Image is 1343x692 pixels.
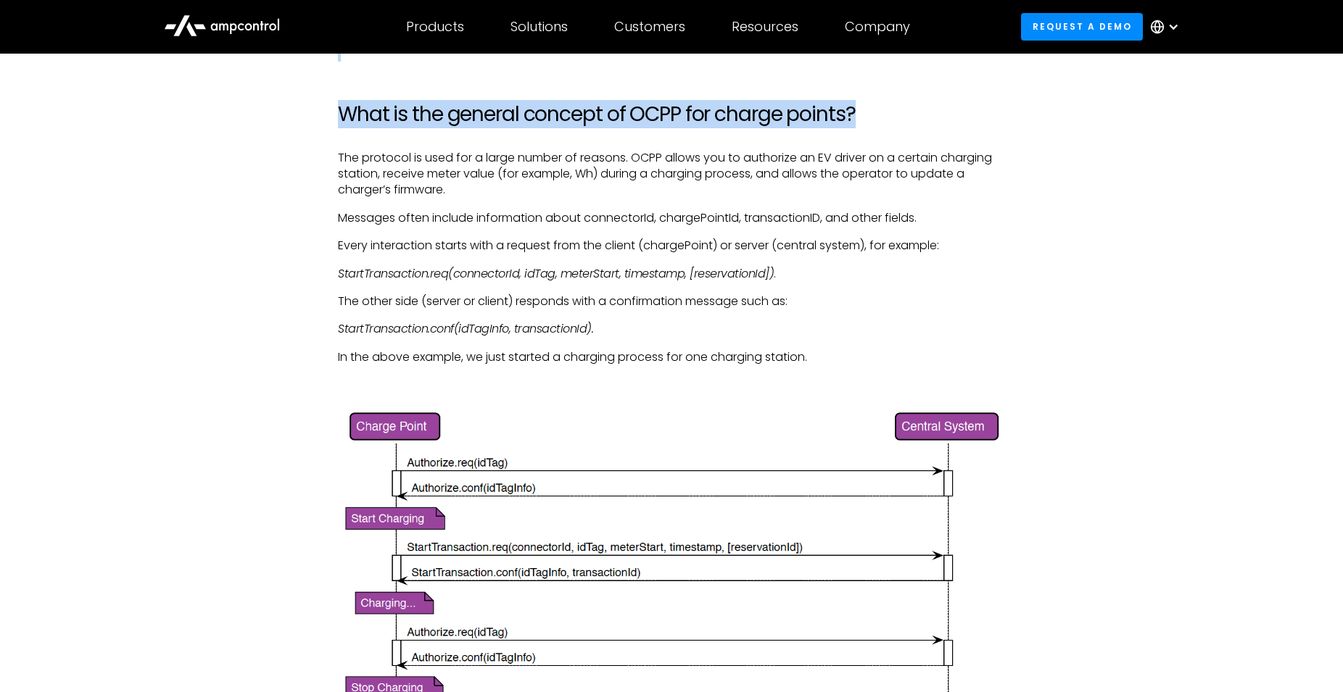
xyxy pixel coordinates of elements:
p: Messages often include information about connectorId, chargePointId, transactionID, and other fie... [338,210,1005,226]
p: The other side (server or client) responds with a confirmation message such as: [338,293,1005,309]
div: Customers [614,19,685,35]
p: . [338,266,1005,282]
h2: What is the general concept of OCPP for charge points? [338,102,1005,127]
div: Company [845,19,910,35]
div: Products [406,19,464,35]
div: Resources [732,19,798,35]
p: Every interaction starts with a request from the client (chargePoint) or server (central system),... [338,238,1005,254]
div: Solutions [511,19,568,35]
em: StartTransaction.conf(idTagInfo, transactionId). [338,320,593,337]
a: Request a demo [1021,13,1143,40]
em: StartTransaction.req(connectorId, idTag, meterStart, timestamp, [reservationId]) [338,265,774,282]
p: The protocol is used for a large number of reasons. OCPP allows you to authorize an EV driver on ... [338,150,1005,199]
p: In the above example, we just started a charging process for one charging station. [338,349,1005,365]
